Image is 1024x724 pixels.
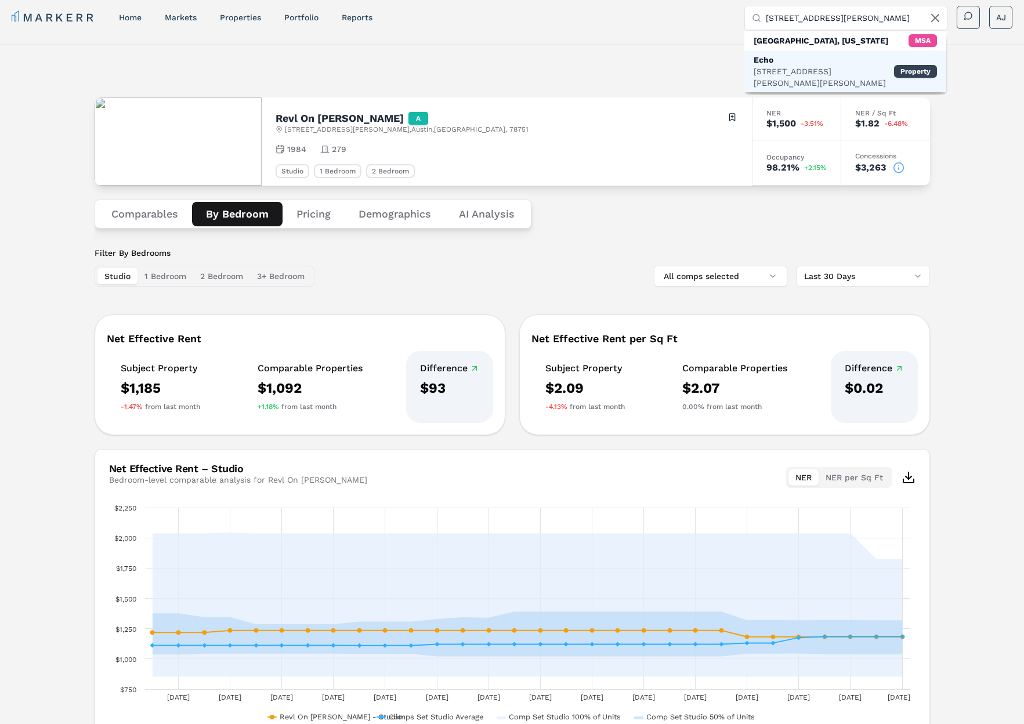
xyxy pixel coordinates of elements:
path: Thursday, 2 Oct 2025, 1,121.94. Comps Set Studio Average. [641,642,646,646]
path: Tuesday, 23 Sep 2025, 1,235.795. Revl On Lamar - Studio. [408,628,413,633]
div: from last month [121,402,200,411]
text: [DATE] [787,693,810,701]
text: [DATE] [219,693,241,701]
text: $1,000 [115,656,136,664]
div: Comparable Properties [258,363,363,374]
text: [DATE] [477,693,500,701]
span: AJ [996,12,1006,23]
text: $750 [120,686,136,694]
button: NER [788,469,819,486]
button: AI Analysis [445,202,529,226]
path: Tuesday, 16 Sep 2025, 1,235.795. Revl On Lamar - Studio. [227,628,232,633]
div: from last month [545,402,625,411]
span: -4.13% [545,402,567,411]
div: Subject Property [545,363,625,374]
button: 2 Bedroom [193,268,250,284]
span: -3.51% [801,120,823,127]
path: Monday, 22 Sep 2025, 1,111.12. Comps Set Studio Average. [382,643,387,648]
path: Saturday, 20 Sep 2025, 1,112.39. Comps Set Studio Average. [331,643,335,647]
path: Sunday, 21 Sep 2025, 1,111.12. Comps Set Studio Average. [357,643,361,648]
div: $3,263 [855,163,886,172]
text: $1,250 [115,625,136,633]
path: Wednesday, 8 Oct 2025, 1,175.835. Comps Set Studio Average. [796,635,801,640]
span: 1984 [287,143,306,155]
div: Net Effective Rent – Studio [109,464,367,474]
div: MSA: Lamar, Missouri [744,31,946,50]
path: Sunday, 28 Sep 2025, 1,235.795. Revl On Lamar - Studio. [538,628,542,633]
path: Thursday, 2 Oct 2025, 1,235.795. Revl On Lamar - Studio. [641,628,646,633]
path: Saturday, 27 Sep 2025, 1,235.795. Revl On Lamar - Studio. [512,628,516,633]
div: A [408,112,428,125]
div: Studio [276,164,309,178]
path: Friday, 19 Sep 2025, 1,112.39. Comps Set Studio Average. [305,643,310,647]
button: NER per Sq Ft [819,469,890,486]
g: Comp Set Studio 100% of Units, series 3 of 4 with 30 data points. [150,530,904,679]
path: Tuesday, 16 Sep 2025, 1,112.39. Comps Set Studio Average. [227,643,232,647]
path: Tuesday, 30 Sep 2025, 1,235.795. Revl On Lamar - Studio. [589,628,594,633]
path: Saturday, 20 Sep 2025, 1,235.795. Revl On Lamar - Studio. [331,628,335,633]
button: Show Comps Set Studio Average [377,712,485,721]
div: $93 [420,379,479,397]
path: Thursday, 18 Sep 2025, 1,235.795. Revl On Lamar - Studio. [279,628,284,633]
a: reports [342,13,372,22]
text: $2,000 [114,534,136,542]
div: $1,185 [121,379,200,397]
div: Net Effective Rent [107,334,493,344]
div: 98.21% [766,163,799,172]
text: $2,250 [114,504,136,512]
button: Show Revl On Lamar - Studio [268,712,365,721]
div: NER [766,110,827,117]
div: Property [894,65,937,78]
div: $1,500 [766,119,796,128]
text: [DATE] [322,693,345,701]
path: Friday, 3 Oct 2025, 1,235.795. Revl On Lamar - Studio. [667,628,672,633]
div: Echo [754,54,894,66]
path: Saturday, 13 Sep 2025, 1,112.39. Comps Set Studio Average. [150,643,154,647]
path: Monday, 29 Sep 2025, 1,121.94. Comps Set Studio Average. [563,642,568,646]
path: Sunday, 5 Oct 2025, 1,121.94. Comps Set Studio Average. [719,642,723,646]
path: Monday, 29 Sep 2025, 1,235.795. Revl On Lamar - Studio. [563,628,568,633]
span: +2.15% [804,164,827,171]
path: Monday, 22 Sep 2025, 1,235.795. Revl On Lamar - Studio. [382,628,387,633]
button: Show Comp Set Studio 50% of Units [634,712,757,721]
path: Wednesday, 24 Sep 2025, 1,235.795. Revl On Lamar - Studio. [435,628,439,633]
text: [DATE] [270,693,293,701]
text: $1,750 [116,564,136,573]
div: Concessions [855,153,916,160]
div: $2.09 [545,379,625,397]
button: Studio [97,268,138,284]
path: Thursday, 18 Sep 2025, 1,112.39. Comps Set Studio Average. [279,643,284,647]
text: [DATE] [888,693,910,701]
path: Saturday, 4 Oct 2025, 1,235.795. Revl On Lamar - Studio. [693,628,697,633]
h2: Revl On [PERSON_NAME] [276,113,404,124]
div: Subject Property [121,363,200,374]
path: Friday, 26 Sep 2025, 1,121.94. Comps Set Studio Average. [486,642,491,646]
a: home [119,13,142,22]
button: All comps selected [654,266,787,287]
label: Filter By Bedrooms [95,247,314,259]
span: -1.47% [121,402,143,411]
text: [DATE] [736,693,758,701]
path: Wednesday, 17 Sep 2025, 1,112.39. Comps Set Studio Average. [254,643,258,647]
path: Sunday, 5 Oct 2025, 1,235.795. Revl On Lamar - Studio. [719,628,723,633]
path: Sunday, 14 Sep 2025, 1,112.39. Comps Set Studio Average. [176,643,180,647]
path: Saturday, 27 Sep 2025, 1,121.94. Comps Set Studio Average. [512,642,516,646]
path: Friday, 26 Sep 2025, 1,235.795. Revl On Lamar - Studio. [486,628,491,633]
path: Friday, 10 Oct 2025, 1,185. Comps Set Studio Average. [848,634,852,639]
div: 2 Bedroom [366,164,415,178]
a: properties [220,13,261,22]
text: [DATE] [374,693,396,701]
button: Comparables [97,202,192,226]
button: AJ [989,6,1012,29]
div: Net Effective Rent per Sq Ft [531,334,918,344]
text: [DATE] [839,693,862,701]
div: Suggestions [744,31,946,92]
button: Demographics [345,202,445,226]
div: 1 Bedroom [314,164,361,178]
path: Tuesday, 7 Oct 2025, 1,131.49. Comps Set Studio Average. [770,640,775,645]
div: Bedroom-level comparable analysis for Revl On [PERSON_NAME] [109,474,367,486]
span: 279 [332,143,346,155]
button: By Bedroom [192,202,283,226]
text: [DATE] [684,693,707,701]
path: Saturday, 13 Sep 2025, 1,218.8333333333333. Revl On Lamar - Studio. [150,630,154,635]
